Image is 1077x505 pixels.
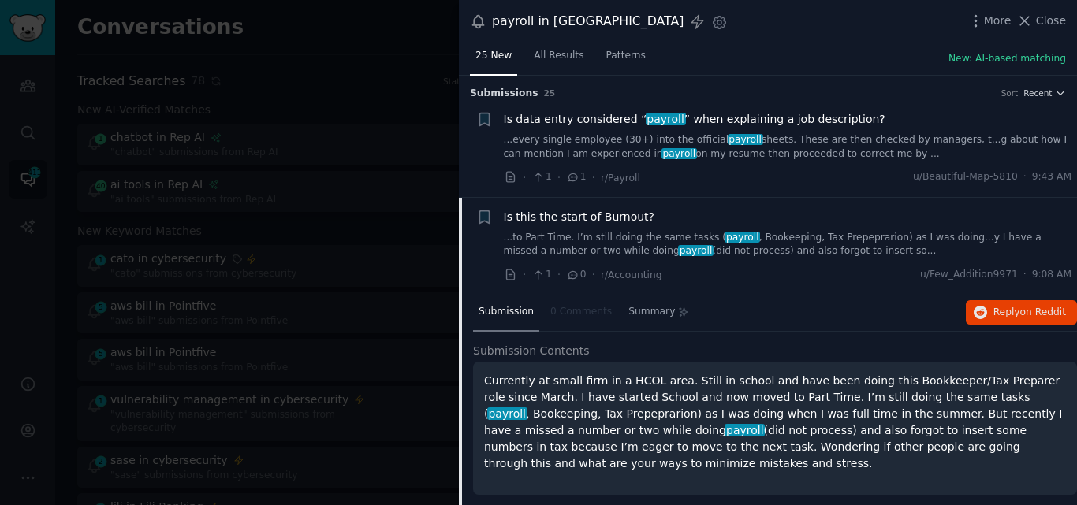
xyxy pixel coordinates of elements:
span: 1 [531,170,551,184]
span: 25 [544,88,556,98]
span: payroll [725,424,765,436]
p: Currently at small firm in a HCOL area. Still in school and have been doing this Bookkeeper/Tax P... [484,373,1066,472]
a: 25 New [470,43,517,76]
a: Patterns [601,43,651,76]
a: All Results [528,43,589,76]
span: on Reddit [1020,306,1066,317]
span: 1 [531,268,551,282]
span: 9:43 AM [1032,170,1071,184]
span: u/Few_Addition9971 [920,268,1018,282]
div: Sort [1001,87,1019,98]
span: · [592,266,595,283]
button: New: AI-based matching [948,52,1066,66]
button: Replyon Reddit [966,300,1077,325]
a: ...to Part Time. I’m still doing the same tasks (payroll, Bookeeping, Tax Prepeprarion) as I was ... [504,231,1072,258]
span: · [523,266,526,283]
span: 9:08 AM [1032,268,1071,282]
a: Is this the start of Burnout? [504,209,655,225]
span: payroll [725,232,760,243]
span: Submission [479,305,534,319]
a: ...every single employee (30+) into the officialpayrollsheets. These are then checked by managers... [504,133,1072,161]
span: · [1023,268,1027,282]
span: · [557,266,561,283]
button: Close [1016,13,1066,29]
button: Recent [1023,87,1066,98]
button: More [967,13,1012,29]
span: u/Beautiful-Map-5810 [913,170,1018,184]
span: payroll [678,245,714,256]
span: More [984,13,1012,29]
span: · [557,169,561,186]
span: Close [1036,13,1066,29]
span: payroll [487,407,527,420]
a: Is data entry considered “payroll” when explaining a job description? [504,111,885,128]
span: Patterns [606,49,646,63]
div: payroll in [GEOGRAPHIC_DATA] [492,12,684,32]
span: Recent [1023,87,1052,98]
span: Reply [993,306,1066,320]
span: r/Accounting [601,269,662,280]
span: r/Payroll [601,173,640,184]
span: 25 New [475,49,512,63]
span: · [1023,170,1027,184]
span: Summary [628,305,675,319]
span: · [592,169,595,186]
span: Submission Contents [473,343,590,359]
span: Is data entry considered “ ” when explaining a job description? [504,111,885,128]
span: payroll [646,113,686,125]
span: payroll [728,134,763,145]
span: 0 [566,268,586,282]
span: · [523,169,526,186]
span: All Results [534,49,583,63]
span: Submission s [470,87,538,101]
span: 1 [566,170,586,184]
span: payroll [661,148,697,159]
